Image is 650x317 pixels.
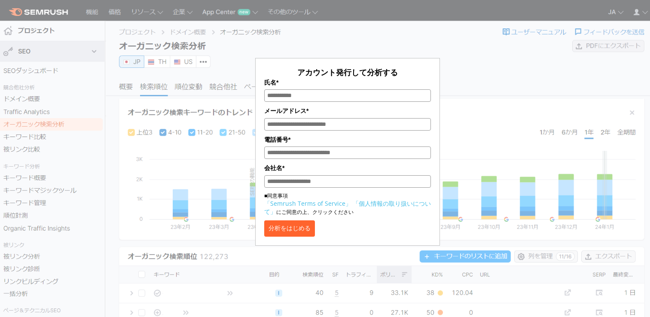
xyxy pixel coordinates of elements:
label: 電話番号* [264,135,431,144]
a: 「個人情報の取り扱いについて」 [264,199,431,216]
a: 「Semrush Terms of Service」 [264,199,351,207]
button: 分析をはじめる [264,220,315,237]
span: アカウント発行して分析する [297,67,398,77]
p: ■同意事項 にご同意の上、クリックください [264,192,431,216]
label: メールアドレス* [264,106,431,116]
